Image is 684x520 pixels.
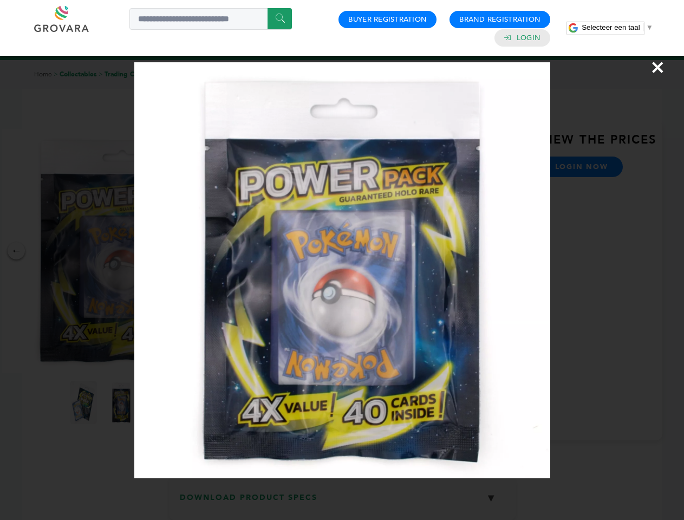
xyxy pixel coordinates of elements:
input: Search a product or brand... [129,8,292,30]
img: Image Preview [134,62,550,478]
span: × [650,52,665,82]
span: ▼ [646,23,653,31]
a: Brand Registration [459,15,540,24]
a: Login [517,33,540,43]
a: Buyer Registration [348,15,427,24]
a: Selecteer een taal​ [582,23,653,31]
span: Selecteer een taal [582,23,640,31]
span: ​ [643,23,643,31]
